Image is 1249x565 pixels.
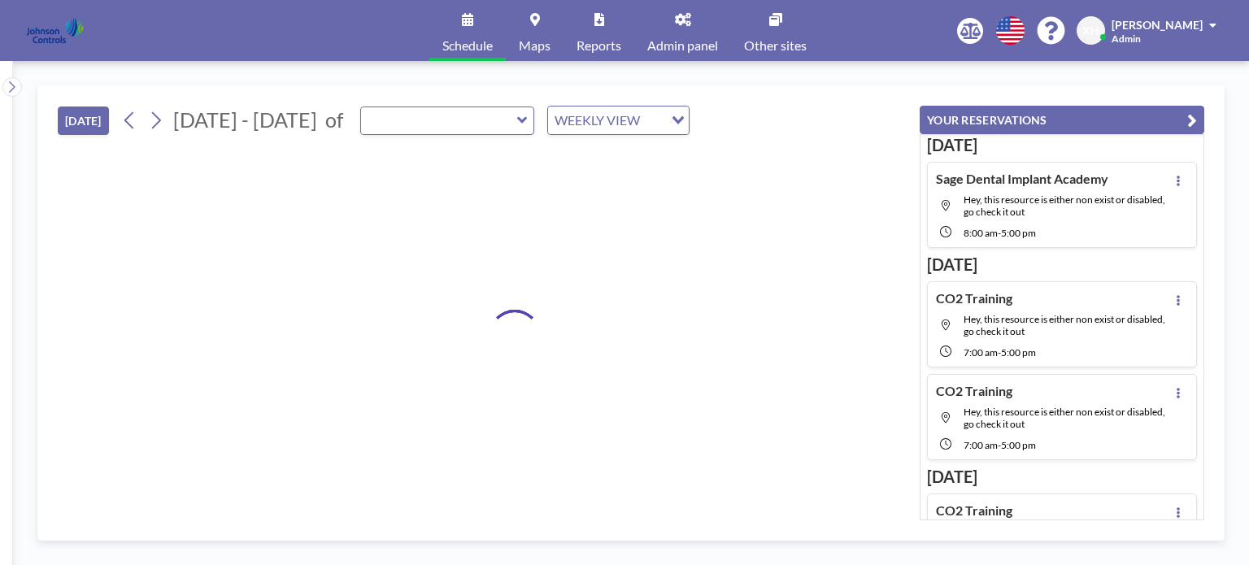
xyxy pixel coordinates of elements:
span: Hey, this resource is either non exist or disabled, go check it out [964,313,1165,337]
span: Other sites [744,39,807,52]
span: Hey, this resource is either non exist or disabled, go check it out [964,406,1165,430]
span: XH [1082,24,1099,38]
span: Maps [519,39,551,52]
h4: CO2 Training [936,502,1012,519]
span: 5:00 PM [1001,439,1036,451]
span: WEEKLY VIEW [551,110,643,131]
span: [DATE] - [DATE] [173,107,317,132]
span: Schedule [442,39,493,52]
span: [PERSON_NAME] [1112,18,1203,32]
img: organization-logo [26,15,84,47]
span: Hey, this resource is either non exist or disabled, go check it out [964,193,1165,218]
span: 7:00 AM [964,346,998,359]
span: - [998,227,1001,239]
h4: CO2 Training [936,383,1012,399]
span: - [998,439,1001,451]
h4: CO2 Training [936,290,1012,306]
span: - [998,346,1001,359]
span: 8:00 AM [964,227,998,239]
span: of [325,107,343,133]
span: 5:00 PM [1001,346,1036,359]
span: Admin panel [647,39,718,52]
input: Search for option [645,110,662,131]
h3: [DATE] [927,135,1197,155]
span: 7:00 AM [964,439,998,451]
h3: [DATE] [927,254,1197,275]
span: 5:00 PM [1001,227,1036,239]
span: Admin [1112,33,1141,45]
h3: [DATE] [927,467,1197,487]
button: YOUR RESERVATIONS [920,106,1204,134]
h4: Sage Dental Implant Academy [936,171,1108,187]
div: Search for option [548,106,689,134]
span: Reports [577,39,621,52]
button: [DATE] [58,106,109,135]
